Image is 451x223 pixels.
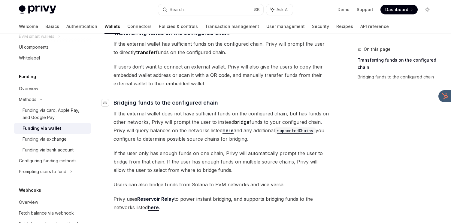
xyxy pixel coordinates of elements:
[266,4,293,15] button: Ask AI
[114,63,330,88] span: If users don’t want to connect an external wallet, Privy will also give the users to copy their e...
[114,109,330,143] span: If the external wallet does not have sufficient funds on the configured chain, but has funds on o...
[114,40,330,57] span: If the external wallet has sufficient funds on the configured chain, Privy will prompt the user t...
[23,136,67,143] div: Funding via exchange
[14,105,91,123] a: Funding via card, Apple Pay, and Google Pay
[275,127,316,133] a: supportedChains
[136,49,156,55] strong: transfer
[14,53,91,63] a: Whitelabel
[358,55,437,72] a: Transferring funds on the configured chain
[14,83,91,94] a: Overview
[101,99,114,107] a: Navigate to header
[380,5,418,14] a: Dashboard
[360,19,389,34] a: API reference
[357,7,373,13] a: Support
[66,19,97,34] a: Authentication
[336,19,353,34] a: Recipes
[23,125,61,132] div: Funding via wallet
[312,19,329,34] a: Security
[23,107,87,121] div: Funding via card, Apple Pay, and Google Pay
[14,208,91,218] a: Fetch balance via webhook
[14,155,91,166] a: Configuring funding methods
[253,7,260,12] span: ⌘ K
[14,123,91,134] a: Funding via wallet
[358,72,437,82] a: Bridging funds to the configured chain
[266,19,305,34] a: User management
[14,197,91,208] a: Overview
[19,54,40,62] div: Whitelabel
[127,19,152,34] a: Connectors
[385,7,408,13] span: Dashboard
[14,42,91,53] a: UI components
[19,85,38,92] div: Overview
[170,6,186,13] div: Search...
[275,127,316,134] code: supportedChains
[19,187,41,194] h5: Webhooks
[19,96,36,103] div: Methods
[337,7,350,13] a: Demo
[19,199,38,206] div: Overview
[14,134,91,145] a: Funding via exchange
[277,7,289,13] span: Ask AI
[114,149,330,174] span: If the user only has enough funds on one chain, Privy will automatically prompt the user to bridg...
[114,99,218,107] span: Bridging funds to the configured chain
[364,46,391,53] span: On this page
[222,127,234,134] a: here
[205,19,259,34] a: Transaction management
[23,146,74,154] div: Funding via bank account
[137,196,174,202] a: Reservoir Relay
[159,19,198,34] a: Policies & controls
[422,5,432,14] button: Toggle dark mode
[45,19,59,34] a: Basics
[148,204,159,211] a: here
[19,157,77,164] div: Configuring funding methods
[19,168,66,175] div: Prompting users to fund
[104,19,120,34] a: Wallets
[19,19,38,34] a: Welcome
[19,209,74,217] div: Fetch balance via webhook
[158,4,263,15] button: Search...⌘K
[234,119,250,125] strong: bridge
[19,5,56,14] img: light logo
[14,145,91,155] a: Funding via bank account
[114,195,330,212] span: Privy uses to power instant bridging, and supports bridging funds to the networks listed .
[19,44,49,51] div: UI components
[114,180,330,189] span: Users can also bridge funds from Solana to EVM networks and vice versa.
[19,73,36,80] h5: Funding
